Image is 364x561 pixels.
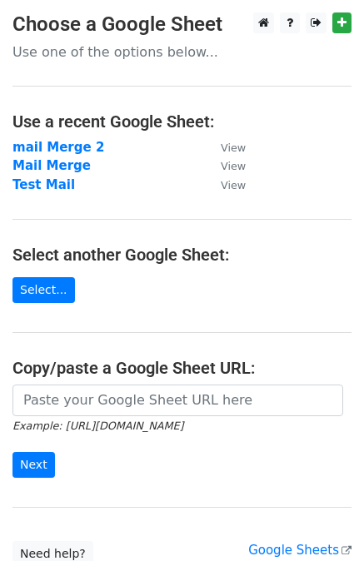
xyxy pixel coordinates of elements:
a: Test Mail [12,177,75,192]
h3: Choose a Google Sheet [12,12,352,37]
p: Use one of the options below... [12,43,352,61]
small: View [221,160,246,172]
a: View [204,177,246,192]
a: View [204,158,246,173]
a: mail Merge 2 [12,140,104,155]
h4: Use a recent Google Sheet: [12,112,352,132]
a: Select... [12,277,75,303]
small: View [221,179,246,191]
input: Paste your Google Sheet URL here [12,385,343,416]
a: Mail Merge [12,158,91,173]
a: View [204,140,246,155]
a: Google Sheets [248,543,352,558]
small: View [221,141,246,154]
h4: Copy/paste a Google Sheet URL: [12,358,352,378]
h4: Select another Google Sheet: [12,245,352,265]
small: Example: [URL][DOMAIN_NAME] [12,420,183,432]
input: Next [12,452,55,478]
